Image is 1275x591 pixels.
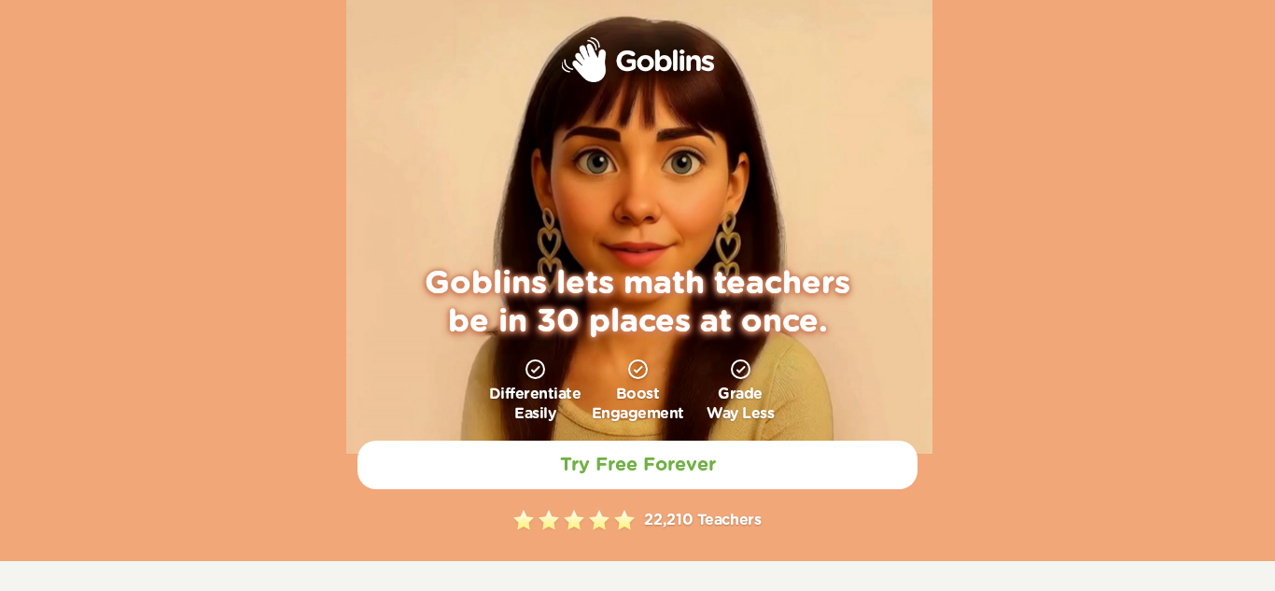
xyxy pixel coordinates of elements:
[357,441,918,489] a: Try Free Forever
[404,265,871,342] h1: Goblins lets math teachers be in 30 places at once.
[707,385,774,424] p: Grade Way Less
[644,509,761,533] p: 22,210 Teachers
[489,385,581,424] p: Differentiate Easily
[560,454,716,476] h2: Try Free Forever
[592,385,684,424] p: Boost Engagement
